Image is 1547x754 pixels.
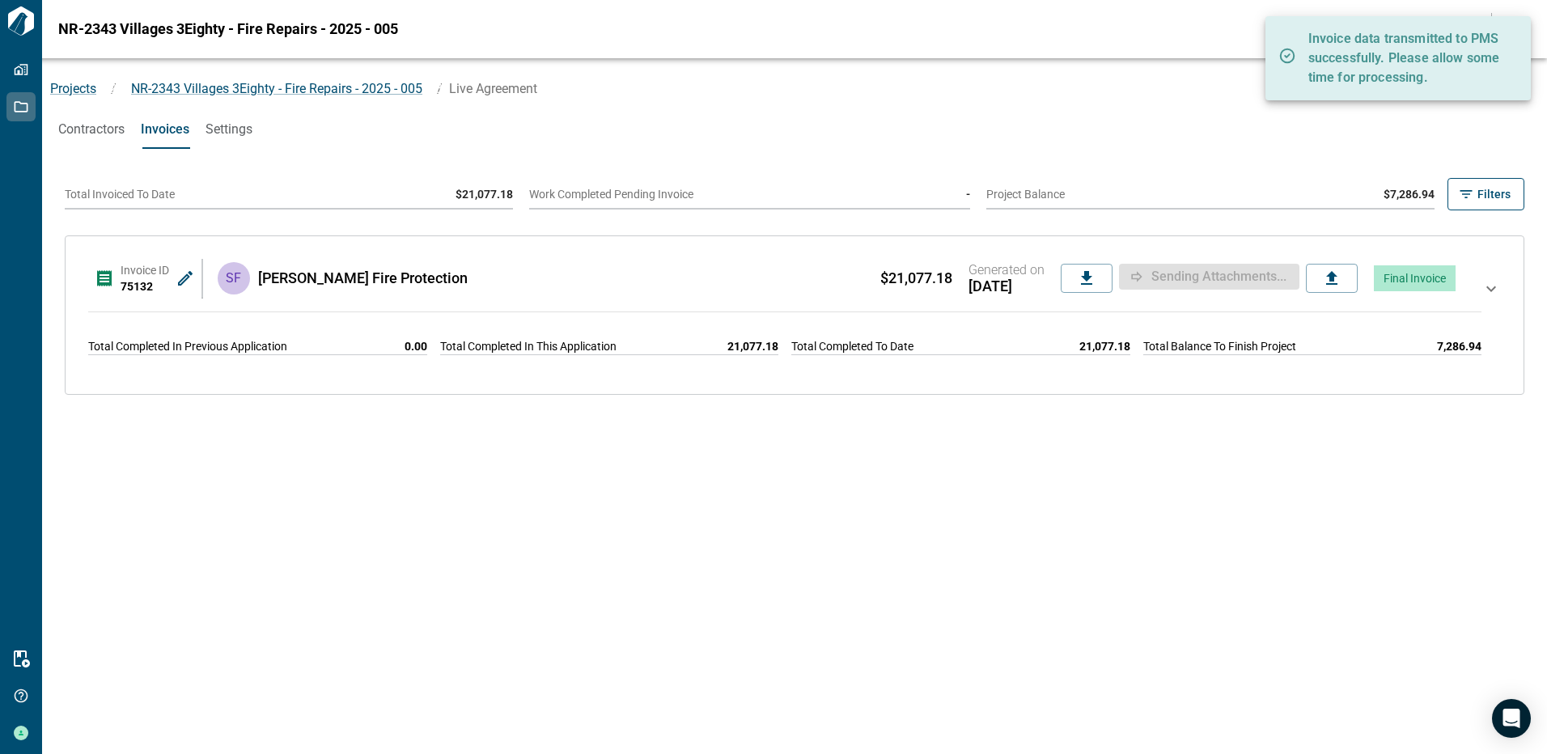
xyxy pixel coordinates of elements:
span: [DATE] [968,278,1045,294]
span: - [966,188,970,201]
span: Total Balance To Finish Project [1143,338,1296,354]
span: NR-2343 Villages 3Eighty - Fire Repairs - 2025 - 005 [58,21,398,37]
span: 0.00 [405,338,427,354]
span: Invoices [141,121,189,138]
span: Final Invoice [1384,272,1446,285]
span: Invoice ID [121,264,169,277]
span: Settings [206,121,252,138]
span: Filters [1477,186,1511,202]
span: Project Balance [986,188,1065,201]
span: NR-2343 Villages 3Eighty - Fire Repairs - 2025 - 005 [131,81,422,96]
span: Total Invoiced To Date [65,188,175,201]
span: $7,286.94 [1384,188,1435,201]
span: 75132 [121,280,153,293]
button: Filters [1447,178,1524,210]
span: $21,077.18 [880,270,952,286]
p: Invoice data transmitted to PMS successfully. Please allow some time for processing. [1308,29,1502,87]
span: $21,077.18 [456,188,513,201]
a: Projects [50,81,96,96]
span: Total Completed In Previous Application [88,338,287,354]
p: SF [226,269,241,288]
span: Total Completed In This Application [440,338,617,354]
span: Total Completed To Date [791,338,913,354]
nav: breadcrumb [42,79,1422,99]
div: base tabs [42,110,1547,149]
div: Open Intercom Messenger [1492,699,1531,738]
span: Contractors [58,121,125,138]
span: 21,077.18 [727,338,778,354]
span: Work Completed Pending Invoice [529,188,693,201]
span: 21,077.18 [1079,338,1130,354]
span: [PERSON_NAME] Fire Protection [258,270,468,286]
span: 7,286.94 [1437,338,1481,354]
div: Invoice ID75132SF[PERSON_NAME] Fire Protection$21,077.18Generated on[DATE]Sending attachments...F... [82,249,1507,381]
span: Live Agreement [449,81,537,96]
span: Generated on [968,262,1045,278]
